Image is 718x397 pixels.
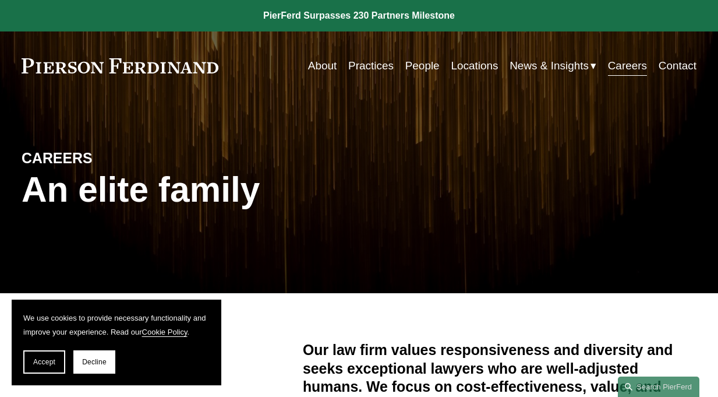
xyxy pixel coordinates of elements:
span: Decline [82,358,107,366]
a: Search this site [618,377,699,397]
a: About [308,55,337,77]
h4: CAREERS [22,149,190,168]
a: Cookie Policy [142,328,188,336]
a: folder dropdown [510,55,596,77]
button: Accept [23,350,65,374]
h1: An elite family [22,170,359,210]
a: Careers [608,55,647,77]
a: People [405,55,440,77]
span: Accept [33,358,55,366]
a: Practices [348,55,394,77]
a: Contact [659,55,696,77]
button: Decline [73,350,115,374]
section: Cookie banner [12,300,221,385]
p: We use cookies to provide necessary functionality and improve your experience. Read our . [23,311,210,339]
span: News & Insights [510,56,589,76]
a: Locations [451,55,498,77]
